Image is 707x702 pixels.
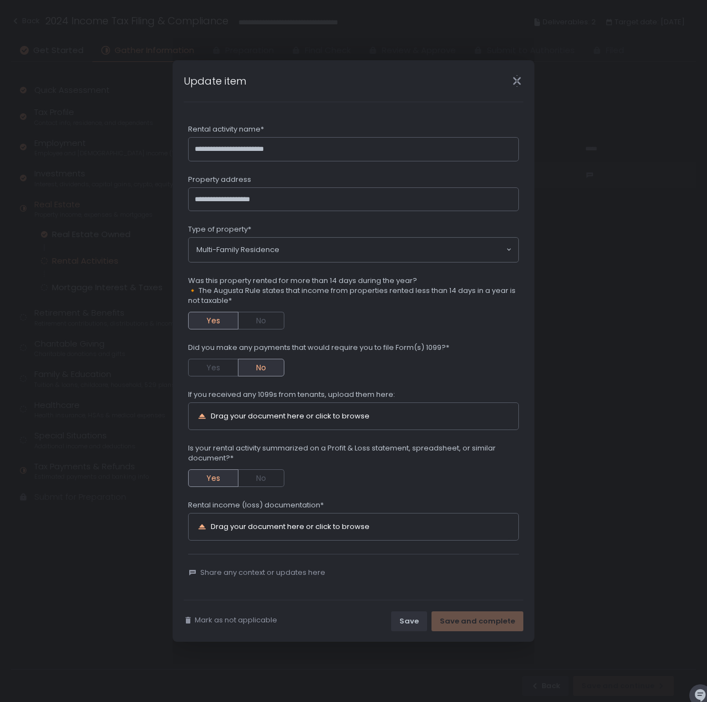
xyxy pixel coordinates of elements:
button: No [238,359,284,376]
div: Drag your document here or click to browse [211,412,370,420]
button: No [238,312,284,329]
span: Type of property* [188,224,251,234]
div: Save [399,616,419,626]
input: Search for option [279,244,505,255]
span: Did you make any payments that would require you to file Form(s) 1099?* [188,343,449,353]
span: If you received any 1099s from tenants, upload them here: [188,390,395,400]
span: Multi-Family Residence [196,244,279,255]
button: Save [391,611,427,631]
span: 🔸 The Augusta Rule states that income from properties rented less than 14 days in a year is not t... [188,286,519,306]
button: Mark as not applicable [184,615,277,625]
h1: Update item [184,74,246,88]
div: Close [499,75,534,87]
span: Property address [188,175,251,185]
span: Rental income (loss) documentation* [188,500,324,510]
button: Yes [188,359,238,376]
button: No [238,469,284,487]
span: Rental activity name* [188,124,264,134]
button: Yes [188,469,238,487]
div: Search for option [189,238,518,262]
span: Share any context or updates here [200,568,325,578]
button: Yes [188,312,238,329]
span: Is your rental activity summarized on a Profit & Loss statement, spreadsheet, or similar document?* [188,443,519,463]
span: Mark as not applicable [195,615,277,625]
span: Was this property rented for more than 14 days during the year? [188,276,519,286]
div: Drag your document here or click to browse [211,523,370,530]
